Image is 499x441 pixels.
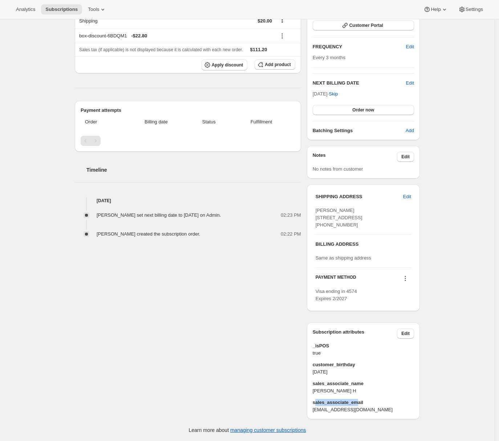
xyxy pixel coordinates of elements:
[126,118,186,126] span: Billing date
[97,231,200,237] span: [PERSON_NAME] created the subscription order.
[257,18,272,24] span: $20.00
[81,136,295,146] nav: Pagination
[190,118,227,126] span: Status
[131,32,147,40] span: - $22.80
[402,41,418,53] button: Edit
[401,154,410,160] span: Edit
[189,426,306,434] p: Learn more about
[75,13,161,29] th: Shipping
[81,114,124,130] th: Order
[466,7,483,12] span: Settings
[419,4,452,15] button: Help
[431,7,441,12] span: Help
[45,7,78,12] span: Subscriptions
[313,399,414,406] span: sales_associate_email
[75,197,301,204] h4: [DATE]
[403,193,411,200] span: Edit
[329,90,338,98] span: Skip
[230,427,306,433] a: managing customer subscriptions
[397,328,414,339] button: Edit
[313,350,414,357] span: true
[313,79,406,87] h2: NEXT BILLING DATE
[281,230,301,238] span: 02:22 PM
[313,166,363,172] span: No notes from customer
[313,342,414,350] span: _isPOS
[313,91,338,97] span: [DATE] ·
[313,387,414,395] span: [PERSON_NAME] H
[352,107,374,113] span: Order now
[86,166,301,173] h2: Timeline
[212,62,243,68] span: Apply discount
[313,368,414,376] span: [DATE]
[316,241,411,248] h3: BILLING ADDRESS
[316,255,371,261] span: Same as shipping address
[406,79,414,87] button: Edit
[313,380,414,387] span: sales_associate_name
[316,274,356,284] h3: PAYMENT METHOD
[397,152,414,162] button: Edit
[313,361,414,368] span: customer_birthday
[313,43,406,50] h2: FREQUENCY
[401,125,418,136] button: Add
[265,62,291,68] span: Add product
[313,55,345,60] span: Every 3 months
[12,4,40,15] button: Analytics
[454,4,487,15] button: Settings
[399,191,415,203] button: Edit
[406,43,414,50] span: Edit
[79,32,272,40] div: box-discount-6BDQM1
[324,88,342,100] button: Skip
[97,212,221,218] span: [PERSON_NAME] set next billing date to [DATE] on Admin.
[316,208,362,228] span: [PERSON_NAME] [STREET_ADDRESS] [PHONE_NUMBER]
[313,406,414,413] span: [EMAIL_ADDRESS][DOMAIN_NAME]
[313,105,414,115] button: Order now
[16,7,35,12] span: Analytics
[41,4,82,15] button: Subscriptions
[81,107,295,114] h2: Payment attempts
[79,47,243,52] span: Sales tax (if applicable) is not displayed because it is calculated with each new order.
[401,331,410,336] span: Edit
[406,127,414,134] span: Add
[281,212,301,219] span: 02:23 PM
[313,328,397,339] h3: Subscription attributes
[84,4,111,15] button: Tools
[202,60,248,70] button: Apply discount
[88,7,99,12] span: Tools
[316,289,357,301] span: Visa ending in 4574 Expires 2/2027
[313,127,406,134] h6: Batching Settings
[276,16,288,24] button: Shipping actions
[255,60,295,70] button: Add product
[313,20,414,30] button: Customer Portal
[232,118,291,126] span: Fulfillment
[313,152,397,162] h3: Notes
[250,47,267,52] span: $111.20
[349,23,383,28] span: Customer Portal
[316,193,403,200] h3: SHIPPING ADDRESS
